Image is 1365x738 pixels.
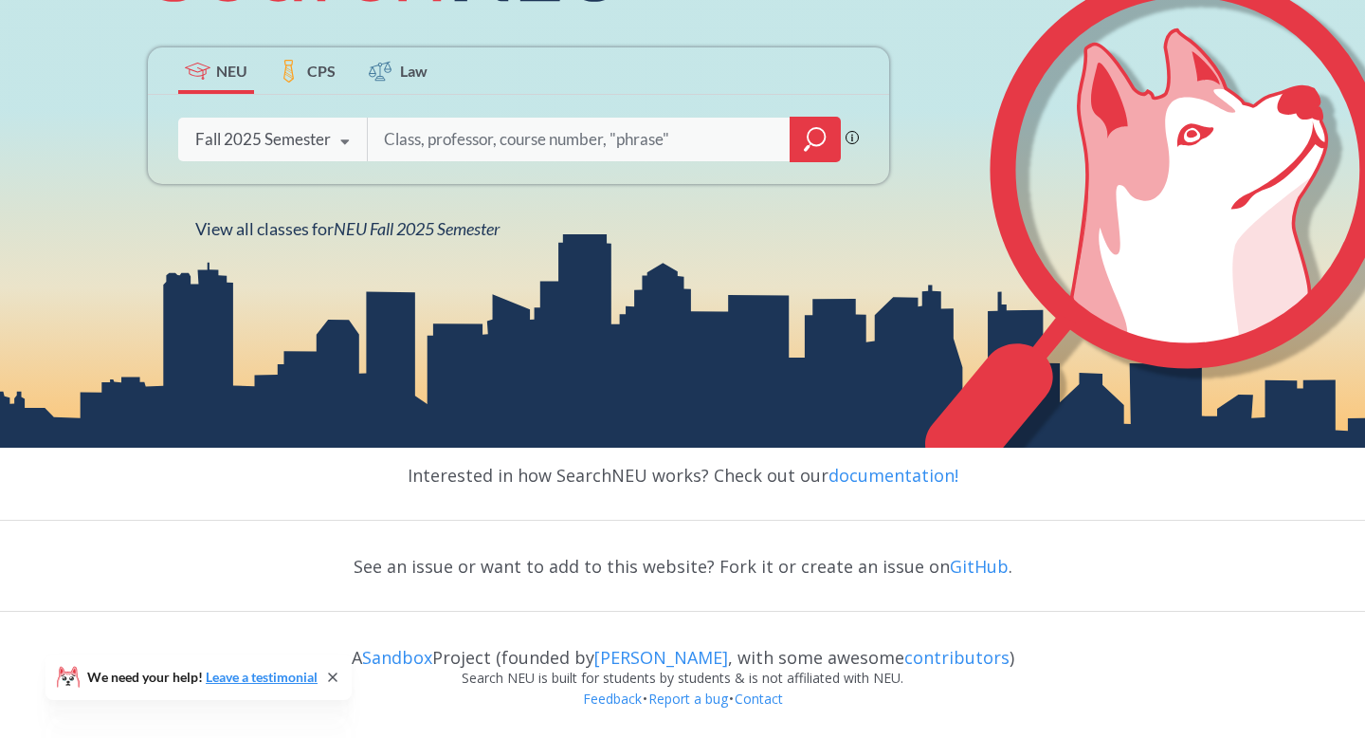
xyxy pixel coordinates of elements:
a: Contact [734,690,784,708]
a: Sandbox [362,646,432,669]
span: NEU [216,60,247,82]
a: Feedback [582,690,643,708]
svg: magnifying glass [804,126,827,153]
span: CPS [307,60,336,82]
a: contributors [904,646,1010,669]
a: documentation! [828,464,958,487]
div: Fall 2025 Semester [195,129,331,150]
span: View all classes for [195,218,500,239]
a: GitHub [950,555,1009,578]
span: Law [400,60,428,82]
input: Class, professor, course number, "phrase" [382,120,776,159]
a: [PERSON_NAME] [594,646,728,669]
a: Report a bug [647,690,729,708]
span: NEU Fall 2025 Semester [334,218,500,239]
div: magnifying glass [790,117,841,162]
